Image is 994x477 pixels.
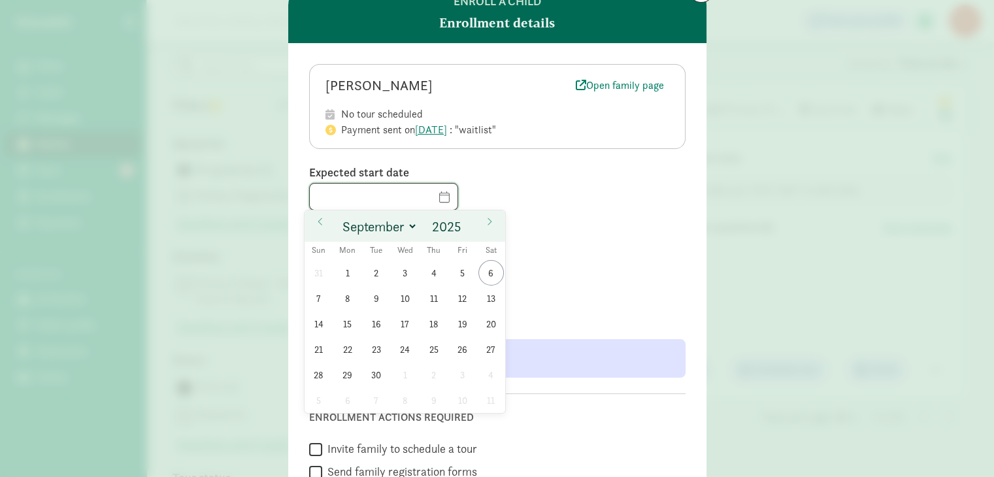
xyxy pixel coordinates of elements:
span: September 26, 2025 [450,337,475,362]
span: September 3, 2025 [392,260,418,286]
span: Wed [391,246,420,255]
span: September 29, 2025 [335,362,360,387]
span: September 2, 2025 [363,260,389,286]
span: September 19, 2025 [450,311,475,337]
span: October 7, 2025 [363,387,389,413]
span: Thu [420,246,448,255]
span: September 6, 2025 [478,260,504,286]
span: September 17, 2025 [392,311,418,337]
span: September 27, 2025 [478,337,504,362]
span: September 12, 2025 [450,286,475,311]
span: September 8, 2025 [335,286,360,311]
span: September 16, 2025 [363,311,389,337]
span: : "waitlist" [450,123,496,137]
span: September 11, 2025 [421,286,446,311]
span: September 24, 2025 [392,337,418,362]
label: Expected start date [309,165,686,180]
span: Fri [448,246,477,255]
span: September 9, 2025 [363,286,389,311]
span: September 5, 2025 [450,260,475,286]
span: September 20, 2025 [478,311,504,337]
span: Mon [333,246,362,255]
span: October 2, 2025 [421,362,446,387]
span: October 10, 2025 [450,387,475,413]
span: Open family page [576,78,664,93]
label: Invite family to schedule a tour [322,441,477,457]
span: September 14, 2025 [306,311,331,337]
span: September 21, 2025 [306,337,331,362]
span: September 10, 2025 [392,286,418,311]
span: October 6, 2025 [335,387,360,413]
strong: Enrollment details [439,13,555,33]
span: September 25, 2025 [421,337,446,362]
input: Year [428,218,470,236]
span: Tue [362,246,391,255]
span: October 5, 2025 [306,387,331,413]
span: September 28, 2025 [306,362,331,387]
span: September 4, 2025 [421,260,446,286]
span: Sun [305,246,333,255]
span: September 15, 2025 [335,311,360,337]
span: September 1, 2025 [335,260,360,286]
span: October 4, 2025 [478,362,504,387]
span: September 18, 2025 [421,311,446,337]
span: September 7, 2025 [306,286,331,311]
div: Enrollment actions required [309,410,686,425]
a: [DATE] [415,123,447,137]
span: August 31, 2025 [306,260,331,286]
iframe: Chat Widget [929,414,994,477]
div: No tour scheduled [341,107,669,122]
span: October 11, 2025 [478,387,504,413]
span: September 23, 2025 [363,337,389,362]
span: October 8, 2025 [392,387,418,413]
div: [PERSON_NAME] [325,75,571,96]
span: October 1, 2025 [392,362,418,387]
div: Payment sent on [341,122,669,138]
span: October 9, 2025 [421,387,446,413]
span: September 13, 2025 [478,286,504,311]
label: Frequency [389,278,686,293]
select: Month [337,216,418,237]
span: September 22, 2025 [335,337,360,362]
a: Open family page [571,76,669,95]
span: September 30, 2025 [363,362,389,387]
span: October 3, 2025 [450,362,475,387]
span: Sat [477,246,506,255]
